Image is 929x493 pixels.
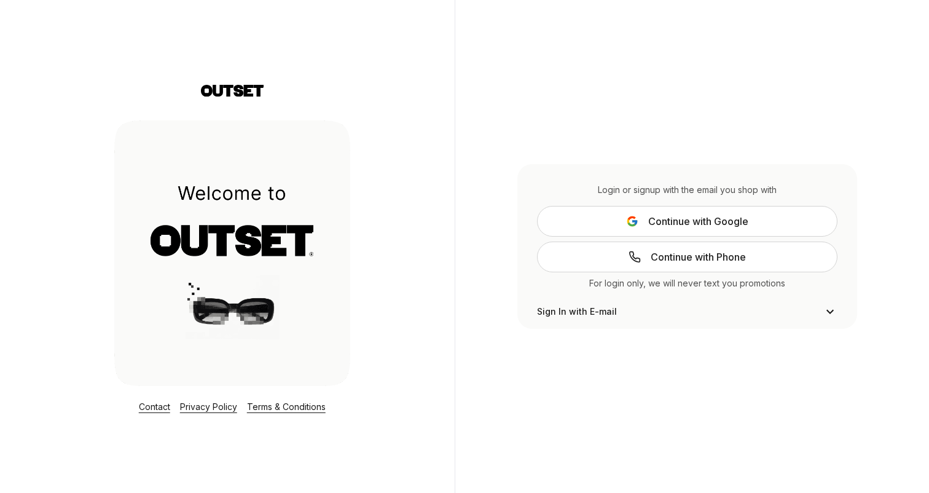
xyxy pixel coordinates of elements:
a: Privacy Policy [180,401,237,412]
a: Terms & Conditions [247,401,326,412]
a: Contact [139,401,170,412]
span: Sign In with E-mail [537,306,617,318]
span: Continue with Phone [651,250,746,264]
span: Continue with Google [648,214,748,229]
a: Continue with Phone [537,242,837,272]
img: Login Layout Image [114,120,350,385]
button: Continue with Google [537,206,837,237]
button: Sign In with E-mail [537,304,837,319]
div: For login only, we will never text you promotions [537,277,837,290]
div: Login or signup with the email you shop with [537,184,837,196]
